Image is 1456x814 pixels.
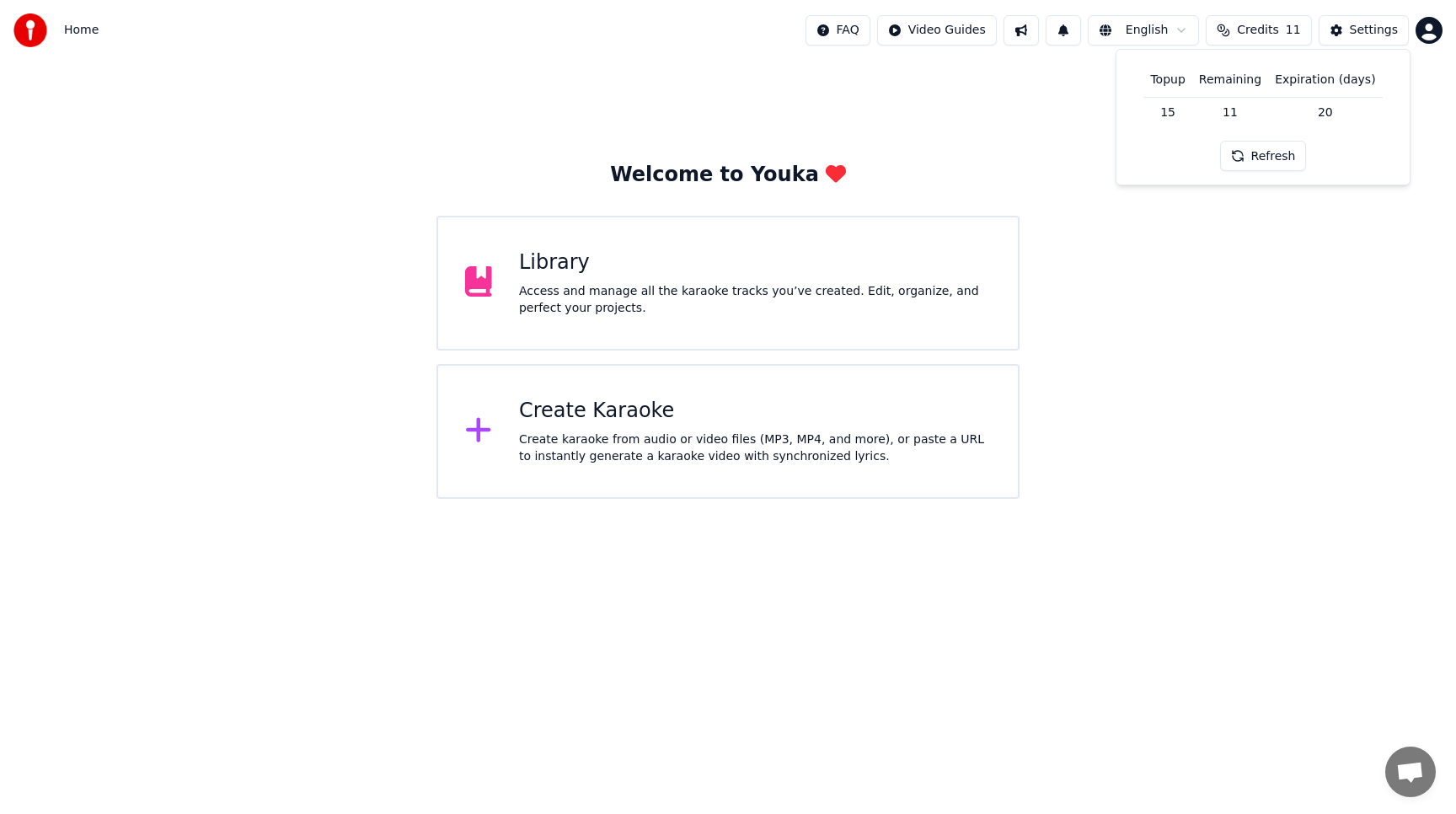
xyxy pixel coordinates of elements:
[1192,97,1268,127] td: 11
[1350,22,1398,39] div: Settings
[1143,63,1191,97] th: Topup
[519,398,991,425] div: Create Karaoke
[610,162,846,189] div: Welcome to Youka
[1268,97,1382,127] td: 20
[1192,63,1268,97] th: Remaining
[1206,15,1311,46] button: Credits11
[519,283,991,317] div: Access and manage all the karaoke tracks you’ve created. Edit, organize, and perfect your projects.
[1268,63,1382,97] th: Expiration (days)
[1237,22,1278,39] span: Credits
[1319,15,1409,46] button: Settings
[1143,97,1191,127] td: 15
[64,22,99,39] nav: breadcrumb
[806,15,870,46] button: FAQ
[13,13,47,47] img: youka
[519,249,991,276] div: Library
[877,15,997,46] button: Video Guides
[1385,747,1436,797] div: Отворен чат
[1220,141,1307,171] button: Refresh
[519,431,991,465] div: Create karaoke from audio or video files (MP3, MP4, and more), or paste a URL to instantly genera...
[64,22,99,39] span: Home
[1286,22,1301,39] span: 11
